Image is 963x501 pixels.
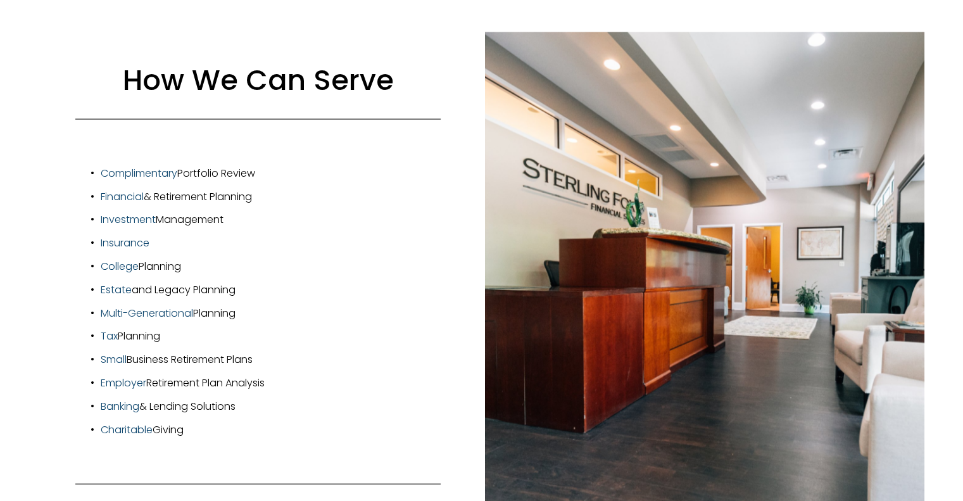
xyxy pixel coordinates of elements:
p: Giving [101,421,441,440]
p: Portfolio Review [101,165,441,183]
p: and Legacy Planning [101,281,441,300]
span: College [101,259,139,274]
span: Small [101,352,127,367]
p: Planning [101,258,441,276]
span: Multi-Generational [101,306,193,320]
span: Financial [101,189,144,204]
h2: How We Can Serve [75,62,441,99]
p: Business Retirement Plans [101,351,441,369]
p: Management [101,211,441,229]
span: Insurance [101,236,149,250]
span: Complimentary [101,166,177,181]
span: Banking [101,399,139,414]
span: Estate [101,282,132,297]
p: Retirement Plan Analysis [101,374,441,393]
span: Investment [101,212,156,227]
span: Tax [101,329,118,343]
span: Charitable [101,422,153,437]
p: Planning [101,305,441,323]
span: Employer [101,376,146,390]
p: & Lending Solutions [101,398,441,416]
p: Planning [101,327,441,346]
p: & Retirement Planning [101,188,441,206]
